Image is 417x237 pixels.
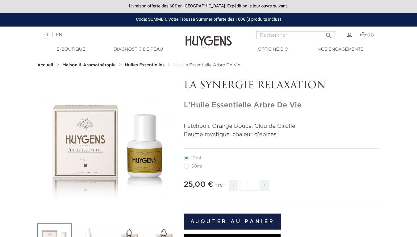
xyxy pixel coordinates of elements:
[325,30,332,37] i: 
[184,164,210,169] label: 50ml
[62,63,116,67] strong: Maison & Aromathérapie
[56,33,62,37] a: EN
[229,180,238,191] span: -
[184,214,281,230] button: Ajouter au panier
[184,122,380,131] p: Patchouli, Orange Douce, Clou de Girofle
[40,46,102,53] a: E-Boutique
[310,46,371,53] a: Nos engagements
[184,181,213,188] span: 25,00 €
[184,101,380,110] h1: L'Huile Essentielle Arbre De Vie
[37,63,53,67] strong: Accueil
[367,33,374,37] span: (0)
[174,63,240,67] span: L'Huile Essentielle Arbre De Vie
[184,80,380,92] p: LA SYNERGIE RELAXATION
[107,46,169,53] a: Diagnostic de peau
[125,63,166,68] a: Huiles Essentielles
[186,26,232,50] img: Huygens
[37,63,55,68] a: Accueil
[260,180,269,191] span: +
[256,31,335,39] input: Rechercher
[40,31,169,39] div: |
[184,156,208,160] label: 10ml
[43,33,48,39] a: FR
[242,46,304,53] a: Officine Bio
[240,180,258,191] input: Quantité
[323,29,334,38] button: 
[174,63,240,68] a: L'Huile Essentielle Arbre De Vie
[184,131,380,139] p: Baume mystique, chaleur d'épices
[125,63,165,67] strong: Huiles Essentielles
[62,63,117,68] a: Maison & Aromathérapie
[215,179,223,196] div: TTC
